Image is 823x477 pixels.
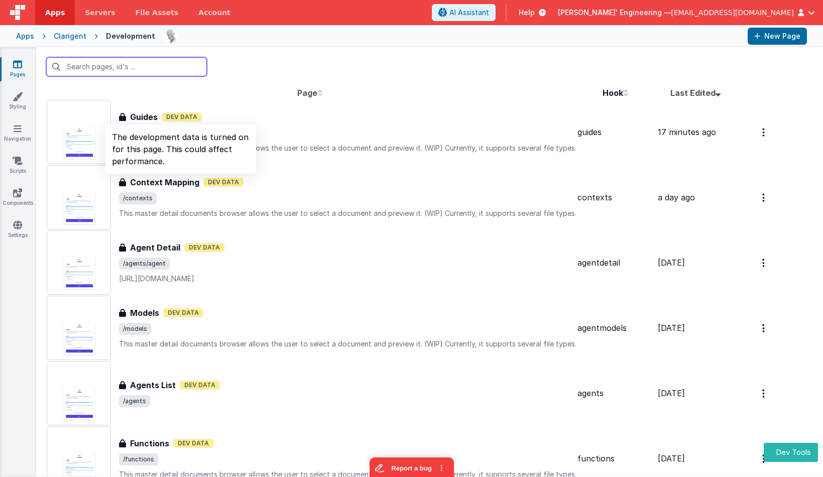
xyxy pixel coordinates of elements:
[173,439,213,448] span: Dev Data
[658,192,695,202] span: a day ago
[558,8,815,18] button: [PERSON_NAME]' Engineering — [EMAIL_ADDRESS][DOMAIN_NAME]
[449,8,489,18] span: AI Assistant
[130,111,158,123] h3: Guides
[432,4,496,21] button: AI Assistant
[577,126,657,138] div: guides
[130,379,176,391] h3: Agents List
[105,125,256,174] div: The development data is turned on for this page. This could affect performance.
[54,31,86,41] div: Clarigent
[119,274,576,284] p: [URL][DOMAIN_NAME]
[180,381,220,390] span: Dev Data
[756,122,772,143] button: Options
[130,176,199,188] h3: Context Mapping
[756,448,772,469] button: Options
[577,452,657,464] div: functions
[764,443,818,462] button: Dev Tools
[577,191,657,203] div: contexts
[136,8,179,18] span: File Assets
[85,8,115,18] span: Servers
[577,322,657,334] div: agentmodels
[162,112,202,122] span: Dev Data
[658,258,685,268] span: [DATE]
[756,187,772,208] button: Options
[45,8,65,18] span: Apps
[119,143,576,153] p: This master detail documents browser allows the user to select a document and preview it. (WIP) C...
[130,307,159,319] h3: Models
[577,257,657,269] div: agentdetail
[119,192,157,204] span: /contexts
[756,318,772,338] button: Options
[184,243,224,252] span: Dev Data
[658,388,685,398] span: [DATE]
[670,88,716,98] span: Last Edited
[577,387,657,399] div: agents
[756,253,772,273] button: Options
[164,29,178,43] img: 11ac31fe5dc3d0eff3fbbbf7b26fa6e1
[658,127,716,137] span: 17 minutes ago
[658,323,685,333] span: [DATE]
[658,453,685,463] span: [DATE]
[130,242,180,254] h3: Agent Detail
[297,88,317,98] span: Page
[748,28,807,45] button: New Page
[671,8,794,18] span: [EMAIL_ADDRESS][DOMAIN_NAME]
[119,395,150,407] span: /agents
[163,308,203,317] span: Dev Data
[519,8,535,18] span: Help
[119,323,151,335] span: /models
[558,8,671,18] span: [PERSON_NAME]' Engineering —
[130,437,169,449] h3: Functions
[603,88,623,98] span: Hook
[119,453,158,465] span: /functions
[119,208,576,218] p: This master detail documents browser allows the user to select a document and preview it. (WIP) C...
[756,383,772,404] button: Options
[119,258,170,270] span: /agents/agent
[46,57,207,76] input: Search pages, id's ...
[203,178,244,187] span: Dev Data
[16,31,34,41] div: Apps
[119,339,576,349] p: This master detail documents browser allows the user to select a document and preview it. (WIP) C...
[106,31,155,41] div: Development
